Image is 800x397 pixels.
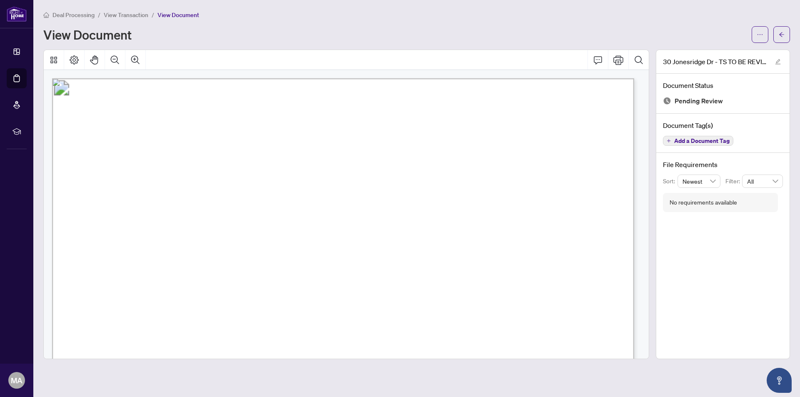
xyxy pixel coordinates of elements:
[663,120,783,130] h4: Document Tag(s)
[663,57,767,67] span: 30 Jonesridge Dr - TS TO BE REVIEWED.pdf
[663,80,783,90] h4: Document Status
[663,97,671,105] img: Document Status
[775,59,781,65] span: edit
[43,12,49,18] span: home
[674,138,730,144] span: Add a Document Tag
[747,175,778,187] span: All
[663,136,733,146] button: Add a Document Tag
[779,32,785,37] span: arrow-left
[43,28,132,41] h1: View Document
[11,375,22,386] span: MA
[7,6,27,22] img: logo
[670,198,737,207] div: No requirements available
[157,11,199,19] span: View Document
[152,10,154,20] li: /
[104,11,148,19] span: View Transaction
[663,160,783,170] h4: File Requirements
[682,175,716,187] span: Newest
[725,177,742,186] p: Filter:
[675,95,723,107] span: Pending Review
[767,368,792,393] button: Open asap
[663,177,677,186] p: Sort:
[667,139,671,143] span: plus
[98,10,100,20] li: /
[52,11,95,19] span: Deal Processing
[757,31,763,38] span: ellipsis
